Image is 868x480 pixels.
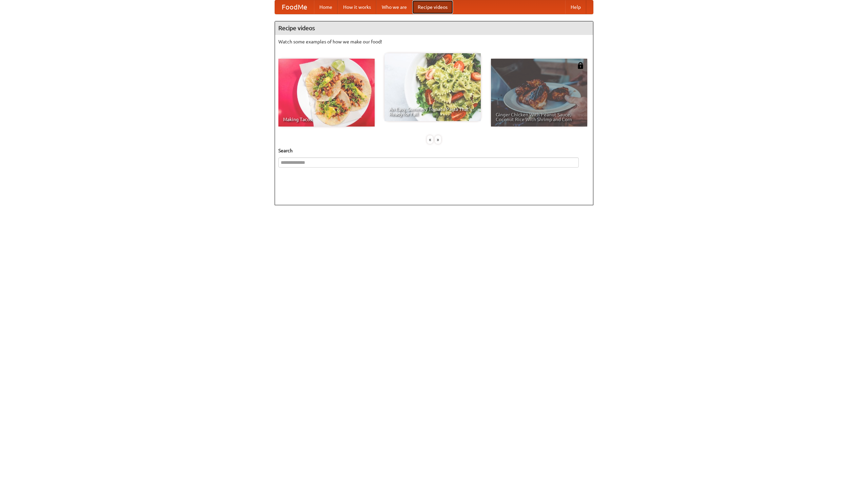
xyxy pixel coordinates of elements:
p: Watch some examples of how we make our food! [278,38,590,45]
div: » [435,135,441,144]
a: Recipe videos [412,0,453,14]
div: « [427,135,433,144]
h4: Recipe videos [275,21,593,35]
a: An Easy, Summery Tomato Pasta That's Ready for Fall [384,53,481,121]
a: Making Tacos [278,59,375,127]
span: An Easy, Summery Tomato Pasta That's Ready for Fall [389,107,476,116]
a: Home [314,0,338,14]
h5: Search [278,147,590,154]
a: How it works [338,0,376,14]
a: FoodMe [275,0,314,14]
img: 483408.png [577,62,584,69]
a: Help [565,0,586,14]
span: Making Tacos [283,117,370,122]
a: Who we are [376,0,412,14]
